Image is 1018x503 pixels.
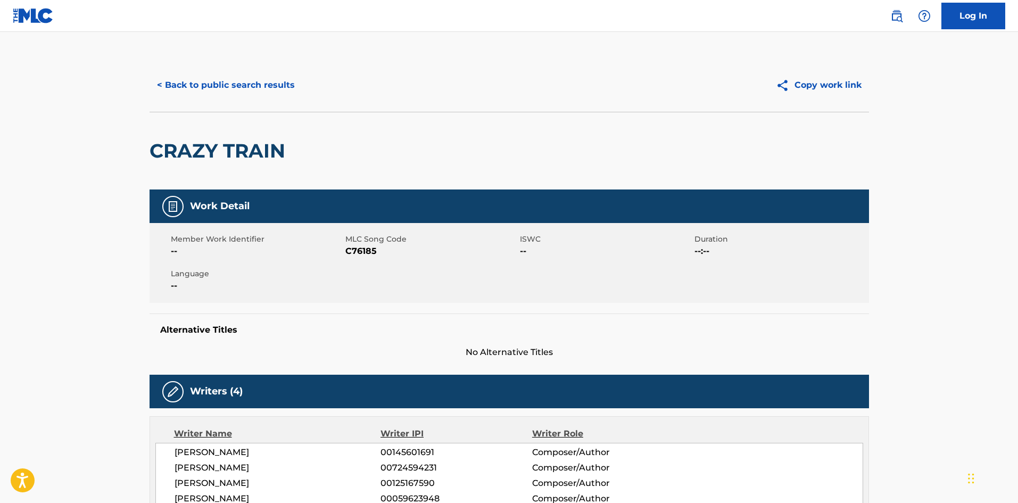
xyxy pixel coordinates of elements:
div: Writer Role [532,427,670,440]
h5: Writers (4) [190,385,243,398]
img: MLC Logo [13,8,54,23]
span: ISWC [520,234,692,245]
span: --:-- [694,245,866,258]
img: search [890,10,903,22]
a: Log In [941,3,1005,29]
button: Copy work link [768,72,869,98]
h5: Alternative Titles [160,325,858,335]
button: < Back to public search results [150,72,302,98]
span: Language [171,268,343,279]
span: [PERSON_NAME] [175,477,381,490]
div: Help [914,5,935,27]
span: -- [171,245,343,258]
h2: CRAZY TRAIN [150,139,291,163]
span: No Alternative Titles [150,346,869,359]
span: Member Work Identifier [171,234,343,245]
span: Composer/Author [532,477,670,490]
img: Copy work link [776,79,794,92]
span: 00724594231 [380,461,532,474]
div: Drag [968,463,974,494]
a: Public Search [886,5,907,27]
span: Composer/Author [532,446,670,459]
img: help [918,10,931,22]
span: MLC Song Code [345,234,517,245]
div: Writer Name [174,427,381,440]
span: -- [171,279,343,292]
iframe: Chat Widget [965,452,1018,503]
span: C76185 [345,245,517,258]
img: Writers [167,385,179,398]
img: Work Detail [167,200,179,213]
div: Writer IPI [380,427,532,440]
span: 00145601691 [380,446,532,459]
span: [PERSON_NAME] [175,461,381,474]
span: 00125167590 [380,477,532,490]
span: Duration [694,234,866,245]
span: Composer/Author [532,461,670,474]
span: [PERSON_NAME] [175,446,381,459]
h5: Work Detail [190,200,250,212]
span: -- [520,245,692,258]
